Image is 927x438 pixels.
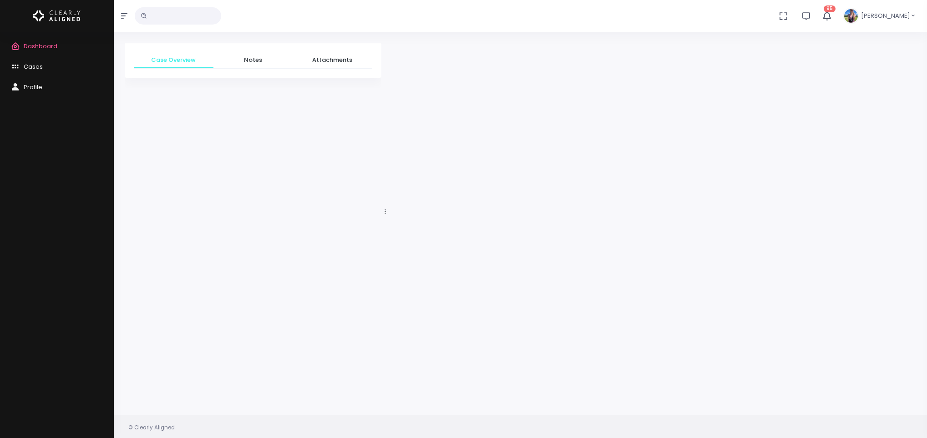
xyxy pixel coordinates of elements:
[300,55,365,65] span: Attachments
[221,55,286,65] span: Notes
[24,83,42,91] span: Profile
[24,62,43,71] span: Cases
[824,5,836,12] span: 95
[141,55,206,65] span: Case Overview
[24,42,57,50] span: Dashboard
[843,8,859,24] img: Header Avatar
[125,43,381,88] div: scrollable content
[861,11,910,20] span: [PERSON_NAME]
[33,6,81,25] img: Logo Horizontal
